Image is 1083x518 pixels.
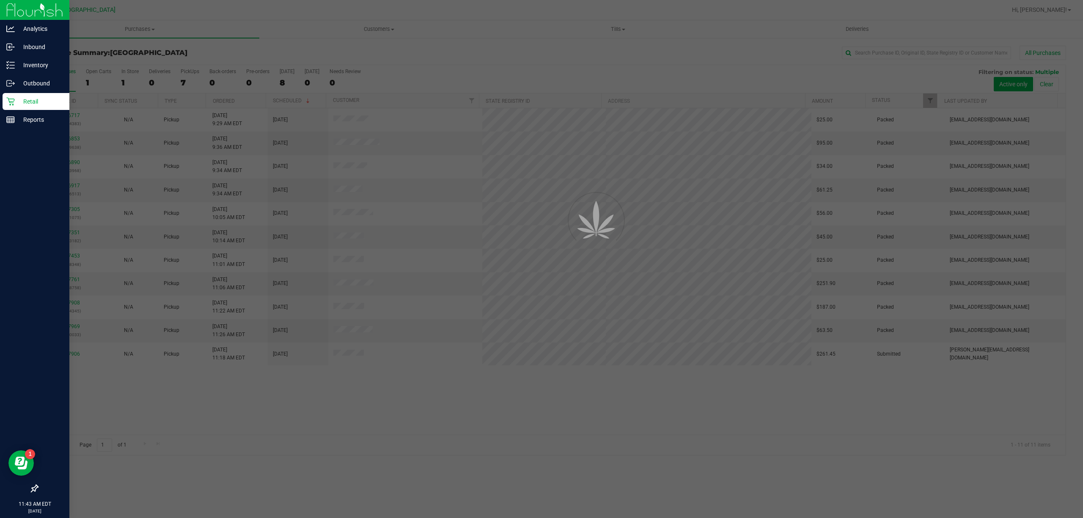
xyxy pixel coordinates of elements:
[6,79,15,88] inline-svg: Outbound
[15,115,66,125] p: Reports
[15,96,66,107] p: Retail
[6,61,15,69] inline-svg: Inventory
[6,43,15,51] inline-svg: Inbound
[4,500,66,508] p: 11:43 AM EDT
[15,42,66,52] p: Inbound
[6,25,15,33] inline-svg: Analytics
[15,24,66,34] p: Analytics
[15,60,66,70] p: Inventory
[25,449,35,459] iframe: Resource center unread badge
[8,450,34,476] iframe: Resource center
[15,78,66,88] p: Outbound
[6,115,15,124] inline-svg: Reports
[6,97,15,106] inline-svg: Retail
[4,508,66,514] p: [DATE]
